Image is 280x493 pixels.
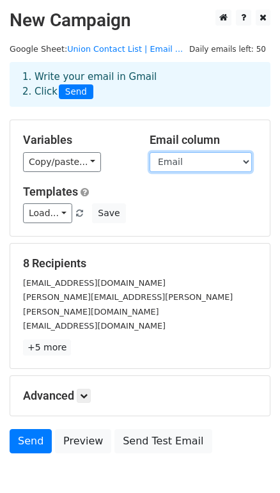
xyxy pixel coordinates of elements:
[59,84,93,100] span: Send
[10,44,183,54] small: Google Sheet:
[10,429,52,453] a: Send
[23,321,166,331] small: [EMAIL_ADDRESS][DOMAIN_NAME]
[92,203,125,223] button: Save
[114,429,212,453] a: Send Test Email
[55,429,111,453] a: Preview
[23,292,233,317] small: [PERSON_NAME][EMAIL_ADDRESS][PERSON_NAME][PERSON_NAME][DOMAIN_NAME]
[23,256,257,270] h5: 8 Recipients
[216,432,280,493] iframe: Chat Widget
[10,10,270,31] h2: New Campaign
[23,152,101,172] a: Copy/paste...
[185,44,270,54] a: Daily emails left: 50
[23,203,72,223] a: Load...
[150,133,257,147] h5: Email column
[23,389,257,403] h5: Advanced
[23,185,78,198] a: Templates
[23,278,166,288] small: [EMAIL_ADDRESS][DOMAIN_NAME]
[67,44,183,54] a: Union Contact List | Email ...
[23,340,71,356] a: +5 more
[13,70,267,99] div: 1. Write your email in Gmail 2. Click
[23,133,130,147] h5: Variables
[185,42,270,56] span: Daily emails left: 50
